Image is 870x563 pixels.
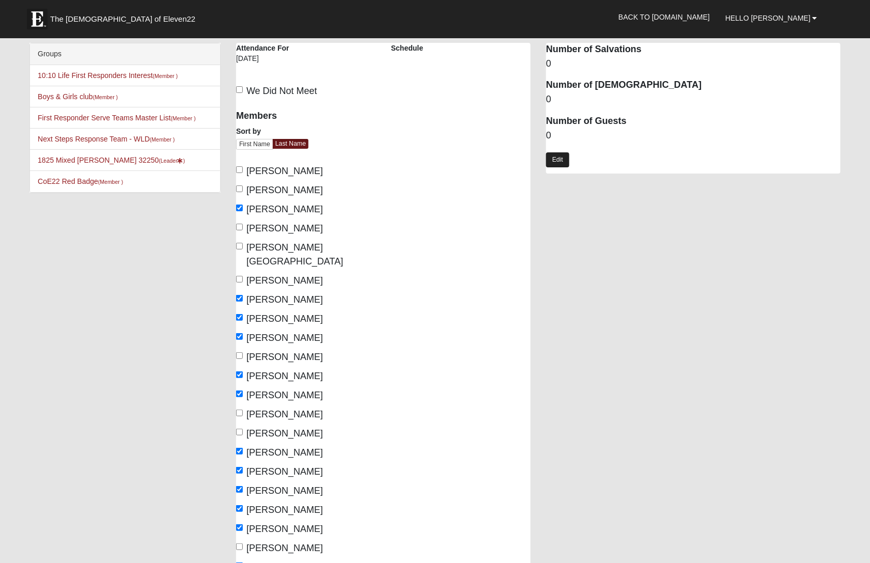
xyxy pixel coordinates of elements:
input: [PERSON_NAME] [236,410,243,416]
input: [PERSON_NAME] [236,276,243,283]
input: [PERSON_NAME] [236,390,243,397]
input: [PERSON_NAME] [236,486,243,493]
a: Last Name [273,139,308,149]
label: Attendance For [236,43,289,53]
a: Edit [546,152,569,167]
input: [PERSON_NAME] [236,205,243,211]
dt: Number of [DEMOGRAPHIC_DATA] [546,79,841,92]
div: [DATE] [236,53,298,71]
span: [PERSON_NAME] [246,314,323,324]
span: [PERSON_NAME] [246,223,323,233]
input: [PERSON_NAME] [236,505,243,512]
input: [PERSON_NAME] [236,333,243,340]
dd: 0 [546,57,841,71]
small: (Leader ) [159,158,185,164]
span: [PERSON_NAME] [246,294,323,305]
input: [PERSON_NAME] [236,429,243,435]
input: [PERSON_NAME] [236,448,243,455]
small: (Member ) [98,179,123,185]
img: Eleven22 logo [27,9,48,29]
label: Sort by [236,126,261,136]
a: First Responder Serve Teams Master List(Member ) [38,114,196,122]
small: (Member ) [170,115,195,121]
input: [PERSON_NAME] [236,371,243,378]
small: (Member ) [153,73,178,79]
h4: Members [236,111,376,122]
span: [PERSON_NAME] [246,204,323,214]
a: Hello [PERSON_NAME] [718,5,825,31]
span: [PERSON_NAME] [246,447,323,458]
span: [PERSON_NAME] [246,352,323,362]
dt: Number of Guests [546,115,841,128]
div: Groups [30,43,220,65]
input: [PERSON_NAME] [236,543,243,550]
input: [PERSON_NAME] [236,185,243,192]
input: [PERSON_NAME] [236,352,243,359]
a: 1825 Mixed [PERSON_NAME] 32250(Leader) [38,156,185,164]
span: [PERSON_NAME] [246,428,323,439]
span: [PERSON_NAME][GEOGRAPHIC_DATA] [246,242,343,267]
a: CoE22 Red Badge(Member ) [38,177,123,185]
a: Boys & Girls club(Member ) [38,92,118,101]
dt: Number of Salvations [546,43,841,56]
a: The [DEMOGRAPHIC_DATA] of Eleven22 [22,4,228,29]
input: [PERSON_NAME] [236,166,243,173]
span: [PERSON_NAME] [246,466,323,477]
input: [PERSON_NAME] [236,224,243,230]
span: [PERSON_NAME] [246,543,323,553]
a: First Name [236,139,273,150]
span: [PERSON_NAME] [246,505,323,515]
span: [PERSON_NAME] [246,333,323,343]
span: [PERSON_NAME] [246,409,323,419]
span: [PERSON_NAME] [246,524,323,534]
span: [PERSON_NAME] [246,185,323,195]
input: [PERSON_NAME] [236,524,243,531]
span: [PERSON_NAME] [246,390,323,400]
span: [PERSON_NAME] [246,371,323,381]
span: Hello [PERSON_NAME] [725,14,811,22]
input: [PERSON_NAME] [236,295,243,302]
a: 10:10 Life First Responders Interest(Member ) [38,71,178,80]
span: [PERSON_NAME] [246,275,323,286]
input: We Did Not Meet [236,86,243,93]
small: (Member ) [93,94,118,100]
input: [PERSON_NAME] [236,314,243,321]
small: (Member ) [150,136,175,143]
input: [PERSON_NAME] [236,467,243,474]
span: [PERSON_NAME] [246,486,323,496]
span: We Did Not Meet [246,86,317,96]
span: The [DEMOGRAPHIC_DATA] of Eleven22 [50,14,195,24]
a: Next Steps Response Team - WLD(Member ) [38,135,175,143]
input: [PERSON_NAME][GEOGRAPHIC_DATA] [236,243,243,249]
dd: 0 [546,129,841,143]
span: [PERSON_NAME] [246,166,323,176]
a: Back to [DOMAIN_NAME] [611,4,718,30]
label: Schedule [391,43,423,53]
dd: 0 [546,93,841,106]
